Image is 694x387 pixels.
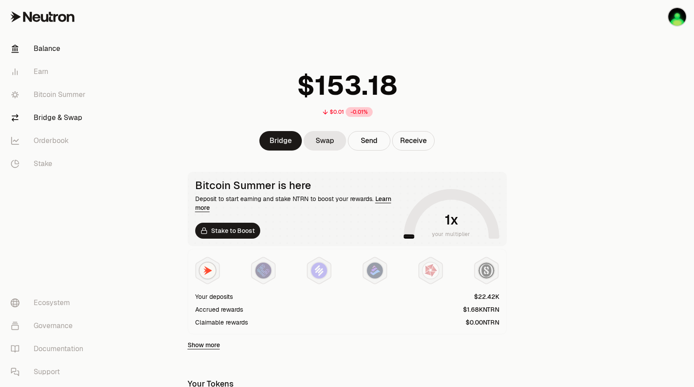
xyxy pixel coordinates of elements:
div: Claimable rewards [195,318,248,327]
a: Balance [4,37,96,60]
a: Swap [304,131,346,151]
a: Show more [188,341,220,349]
div: Your deposits [195,292,233,301]
a: Documentation [4,337,96,360]
div: Deposit to start earning and stake NTRN to boost your rewards. [195,194,400,212]
a: Earn [4,60,96,83]
img: KO [668,8,686,26]
a: Ecosystem [4,291,96,314]
img: NTRN [200,263,216,279]
div: Bitcoin Summer is here [195,179,400,192]
a: Orderbook [4,129,96,152]
a: Support [4,360,96,383]
button: Send [348,131,390,151]
div: $0.01 [330,108,344,116]
img: Solv Points [311,263,327,279]
a: Bridge [259,131,302,151]
img: EtherFi Points [255,263,271,279]
img: Mars Fragments [423,263,439,279]
span: your multiplier [432,230,470,239]
a: Stake [4,152,96,175]
div: -0.01% [346,107,373,117]
a: Stake to Boost [195,223,260,239]
div: Accrued rewards [195,305,243,314]
a: Governance [4,314,96,337]
img: Bedrock Diamonds [367,263,383,279]
button: Receive [392,131,435,151]
a: Bitcoin Summer [4,83,96,106]
a: Bridge & Swap [4,106,96,129]
img: Structured Points [478,263,494,279]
